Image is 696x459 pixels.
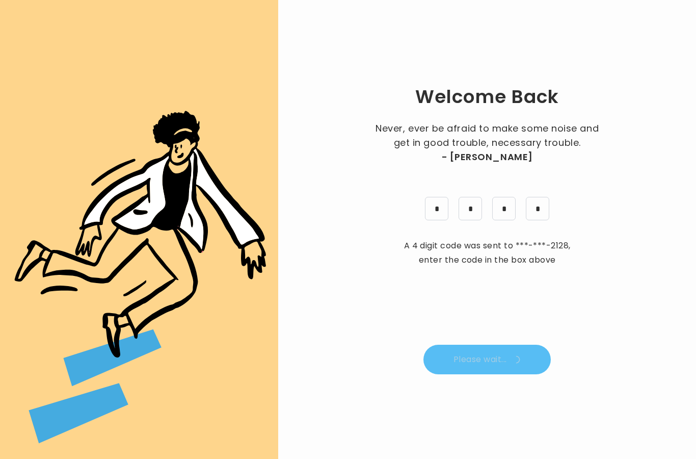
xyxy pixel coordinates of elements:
[425,197,448,220] input: pin
[398,239,576,267] p: A 4 digit code was sent to , enter the code in the box above
[526,197,549,220] input: pin
[492,197,516,220] input: pin
[442,150,533,164] span: - [PERSON_NAME]
[415,85,559,109] h1: Welcome Back
[423,345,551,374] button: Please wait...
[372,121,602,164] p: Never, ever be afraid to make some noise and get in good trouble, necessary trouble.
[459,197,482,220] input: pin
